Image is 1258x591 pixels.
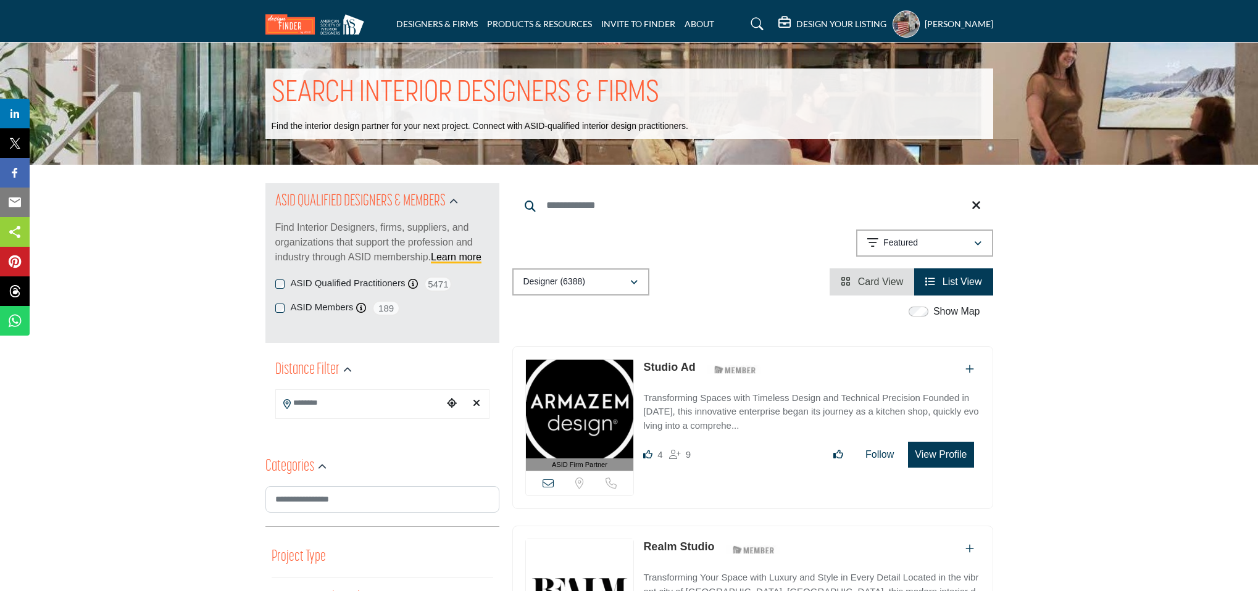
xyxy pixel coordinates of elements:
[265,456,314,478] h2: Categories
[643,391,980,433] p: Transforming Spaces with Timeless Design and Technical Precision Founded in [DATE], this innovati...
[265,486,499,513] input: Search Category
[601,19,675,29] a: INVITE TO FINDER
[925,276,981,287] a: View List
[726,542,781,557] img: ASID Members Badge Icon
[893,10,920,38] button: Show hide supplier dropdown
[443,391,461,417] div: Choose your current location
[643,450,652,459] i: Likes
[512,268,649,295] button: Designer (6388)
[965,543,974,554] a: Add To List
[686,449,691,460] span: 9
[272,545,326,569] button: Project Type
[643,359,695,376] p: Studio Ad
[272,120,688,133] p: Find the interior design partner for your next project. Connect with ASID-qualified interior desi...
[858,276,904,287] span: Card View
[523,276,585,288] p: Designer (6388)
[275,279,285,289] input: ASID Qualified Practitioners checkbox
[291,300,354,315] label: ASID Members
[275,220,489,265] p: Find Interior Designers, firms, suppliers, and organizations that support the profession and indu...
[925,18,993,30] h5: [PERSON_NAME]
[943,276,982,287] span: List View
[739,14,772,34] a: Search
[796,19,886,30] h5: DESIGN YOUR LISTING
[643,361,695,373] a: Studio Ad
[396,19,478,29] a: DESIGNERS & FIRMS
[276,391,443,415] input: Search Location
[372,300,400,316] span: 189
[552,460,607,470] span: ASID Firm Partner
[643,539,714,555] p: Realm Studio
[669,447,691,462] div: Followers
[883,237,918,249] p: Featured
[707,362,763,378] img: ASID Members Badge Icon
[914,268,993,295] li: List View
[512,191,993,220] input: Search Keyword
[431,252,481,262] a: Learn more
[857,442,902,467] button: Follow
[830,268,914,295] li: Card View
[908,442,973,468] button: View Profile
[526,360,634,458] img: Studio Ad
[424,276,452,292] span: 5471
[291,276,406,291] label: ASID Qualified Practitioners
[265,14,370,35] img: Site Logo
[272,75,659,113] h1: SEARCH INTERIOR DESIGNERS & FIRMS
[856,229,993,257] button: Featured
[275,191,446,213] h2: ASID QUALIFIED DESIGNERS & MEMBERS
[467,391,486,417] div: Clear search location
[825,442,851,467] button: Like listing
[275,359,339,381] h2: Distance Filter
[965,364,974,374] a: Add To List
[526,360,634,471] a: ASID Firm Partner
[685,19,714,29] a: ABOUT
[643,540,714,553] a: Realm Studio
[657,449,662,460] span: 4
[487,19,592,29] a: PRODUCTS & RESOURCES
[643,384,980,433] a: Transforming Spaces with Timeless Design and Technical Precision Founded in [DATE], this innovati...
[275,304,285,313] input: ASID Members checkbox
[841,276,903,287] a: View Card
[933,304,980,319] label: Show Map
[778,17,886,31] div: DESIGN YOUR LISTING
